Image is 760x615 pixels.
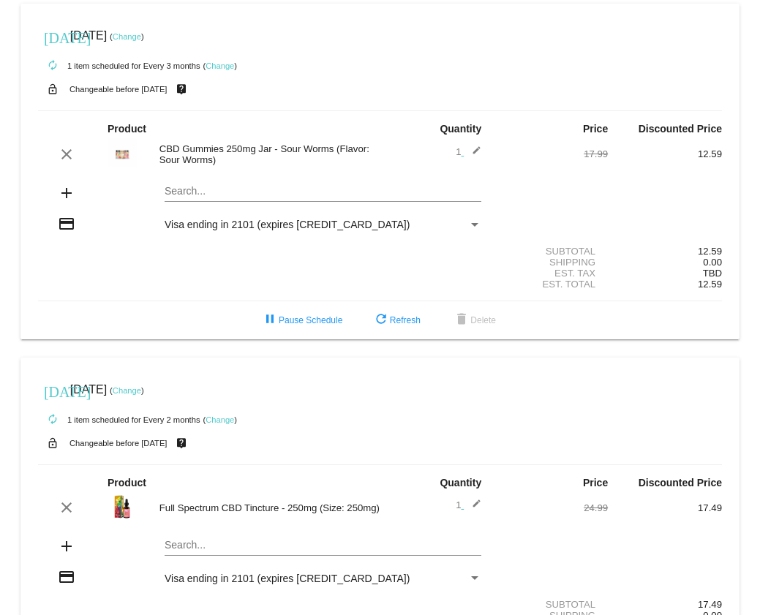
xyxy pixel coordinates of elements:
[453,315,496,325] span: Delete
[464,146,481,163] mat-icon: edit
[639,123,722,135] strong: Discounted Price
[203,61,237,70] small: ( )
[583,123,608,135] strong: Price
[44,80,61,99] mat-icon: lock_open
[58,537,75,555] mat-icon: add
[44,411,61,429] mat-icon: autorenew
[44,28,61,45] mat-icon: [DATE]
[608,148,722,159] div: 12.59
[165,186,481,197] input: Search...
[608,599,722,610] div: 17.49
[108,477,146,488] strong: Product
[494,502,608,513] div: 24.99
[44,57,61,75] mat-icon: autorenew
[494,279,608,290] div: Est. Total
[165,573,410,584] span: Visa ending in 2101 (expires [CREDIT_CARD_DATA])
[494,257,608,268] div: Shipping
[698,279,722,290] span: 12.59
[113,32,141,41] a: Change
[639,477,722,488] strong: Discounted Price
[440,123,481,135] strong: Quantity
[494,599,608,610] div: Subtotal
[703,257,722,268] span: 0.00
[608,246,722,257] div: 12.59
[69,85,168,94] small: Changeable before [DATE]
[494,246,608,257] div: Subtotal
[361,307,432,333] button: Refresh
[441,307,508,333] button: Delete
[38,415,200,424] small: 1 item scheduled for Every 2 months
[58,146,75,163] mat-icon: clear
[203,415,237,424] small: ( )
[372,312,390,329] mat-icon: refresh
[464,499,481,516] mat-icon: edit
[44,382,61,399] mat-icon: [DATE]
[108,123,146,135] strong: Product
[494,148,608,159] div: 17.99
[165,219,410,230] span: Visa ending in 2101 (expires [CREDIT_CARD_DATA])
[703,268,722,279] span: TBD
[440,477,481,488] strong: Quantity
[113,386,141,395] a: Change
[69,439,168,448] small: Changeable before [DATE]
[152,143,380,165] div: CBD Gummies 250mg Jar - Sour Worms (Flavor: Sour Worms)
[38,61,200,70] small: 1 item scheduled for Every 3 months
[372,315,421,325] span: Refresh
[108,138,137,167] img: Sour-worms250mg-2.jpg
[165,219,481,230] mat-select: Payment Method
[110,32,144,41] small: ( )
[152,502,380,513] div: Full Spectrum CBD Tincture - 250mg (Size: 250mg)
[165,540,481,551] input: Search...
[494,268,608,279] div: Est. Tax
[206,61,234,70] a: Change
[456,499,481,510] span: 1
[165,573,481,584] mat-select: Payment Method
[58,184,75,202] mat-icon: add
[249,307,354,333] button: Pause Schedule
[58,215,75,233] mat-icon: credit_card
[58,568,75,586] mat-icon: credit_card
[608,502,722,513] div: 17.49
[173,80,190,99] mat-icon: live_help
[108,492,137,521] img: JustCBD_Tincture_FullSpectrum_250mg.jpg
[453,312,470,329] mat-icon: delete
[206,415,234,424] a: Change
[261,315,342,325] span: Pause Schedule
[58,499,75,516] mat-icon: clear
[583,477,608,488] strong: Price
[44,434,61,453] mat-icon: lock_open
[173,434,190,453] mat-icon: live_help
[261,312,279,329] mat-icon: pause
[456,146,481,157] span: 1
[110,386,144,395] small: ( )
